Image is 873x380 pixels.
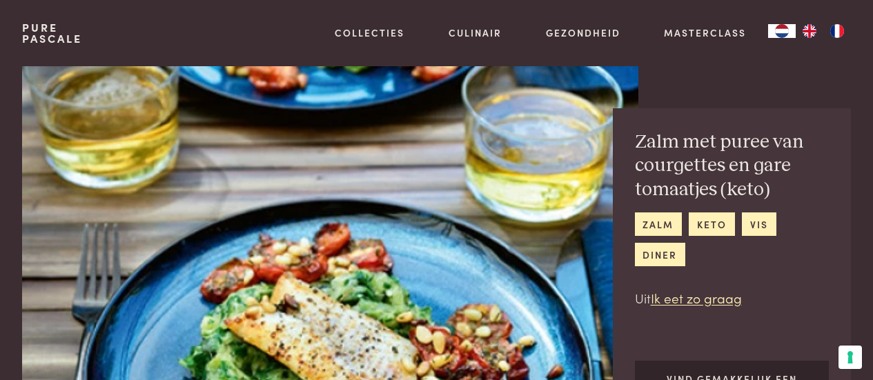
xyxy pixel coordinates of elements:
[635,243,685,266] a: diner
[664,26,746,40] a: Masterclass
[823,24,851,38] a: FR
[796,24,823,38] a: EN
[546,26,620,40] a: Gezondheid
[689,212,734,235] a: keto
[742,212,776,235] a: vis
[838,346,862,369] button: Uw voorkeuren voor toestemming voor trackingtechnologieën
[768,24,796,38] a: NL
[335,26,404,40] a: Collecties
[449,26,502,40] a: Culinair
[635,212,682,235] a: zalm
[768,24,796,38] div: Language
[635,288,830,308] p: Uit
[796,24,851,38] ul: Language list
[22,22,82,44] a: PurePascale
[635,130,830,202] h2: Zalm met puree van courgettes en gare tomaatjes (keto)
[651,288,742,307] a: Ik eet zo graag
[768,24,851,38] aside: Language selected: Nederlands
